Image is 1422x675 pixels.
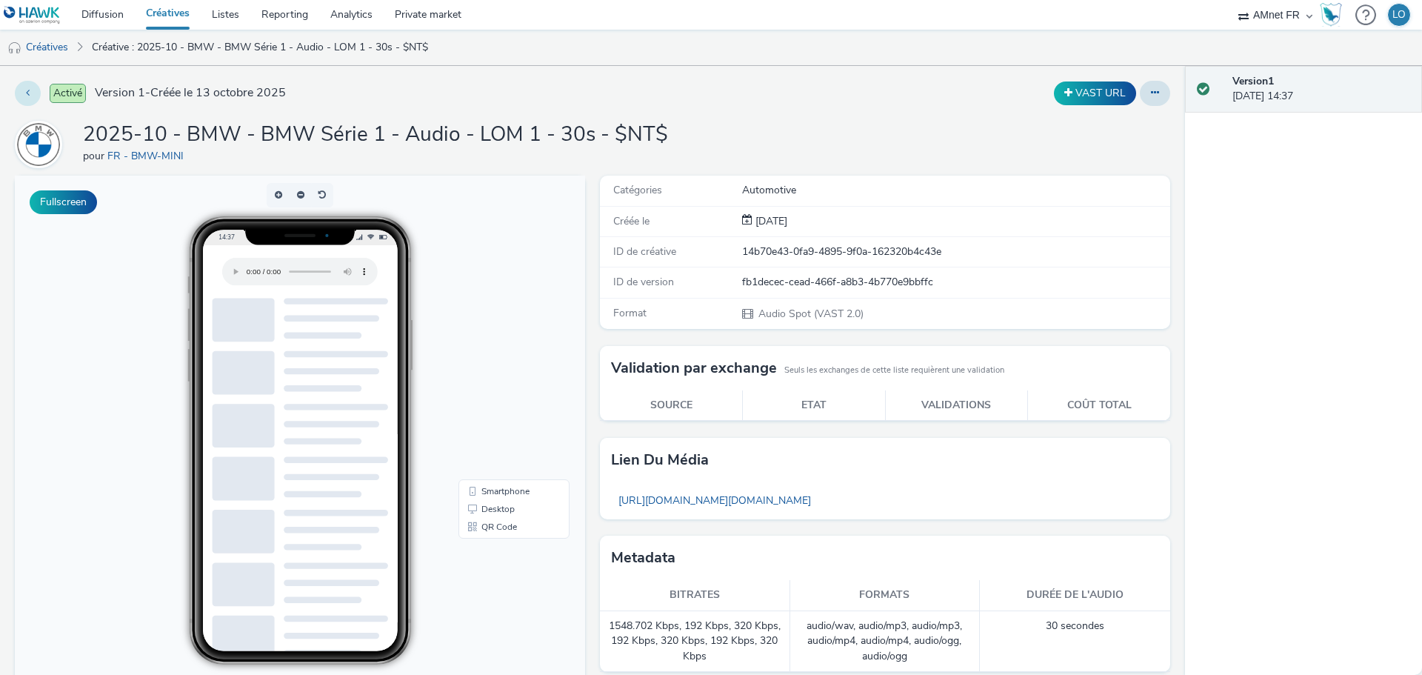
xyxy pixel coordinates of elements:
li: Desktop [447,325,552,342]
a: FR - BMW-MINI [15,137,68,151]
span: QR Code [467,347,502,356]
th: Source [600,390,743,421]
span: ID de version [613,275,674,289]
td: 1548.702 Kbps, 192 Kbps, 320 Kbps, 192 Kbps, 320 Kbps, 192 Kbps, 320 Kbps [600,611,790,672]
small: Seuls les exchanges de cette liste requièrent une validation [784,365,1004,376]
button: Fullscreen [30,190,97,214]
div: 14b70e43-0fa9-4895-9f0a-162320b4c43e [742,245,1169,259]
span: Desktop [467,329,500,338]
td: 30 secondes [980,611,1170,672]
span: Activé [50,84,86,103]
div: fb1decec-cead-466f-a8b3-4b770e9bbffc [742,275,1169,290]
li: Smartphone [447,307,552,325]
h1: 2025-10 - BMW - BMW Série 1 - Audio - LOM 1 - 30s - $NT$ [83,121,668,149]
img: Hawk Academy [1320,3,1342,27]
h3: Validation par exchange [611,357,777,379]
a: Hawk Academy [1320,3,1348,27]
span: Format [613,306,647,320]
th: Formats [790,580,981,611]
span: Catégories [613,183,662,197]
span: Smartphone [467,311,515,320]
th: Bitrates [600,580,790,611]
th: Etat [743,390,886,421]
h3: Lien du média [611,449,709,471]
button: VAST URL [1054,82,1136,105]
th: Coût total [1028,390,1171,421]
th: Durée de l'audio [980,580,1170,611]
span: Version 1 - Créée le 13 octobre 2025 [95,84,286,102]
div: Dupliquer la créative en un VAST URL [1050,82,1140,105]
span: 14:37 [204,57,220,65]
span: pour [83,149,107,163]
a: [URL][DOMAIN_NAME][DOMAIN_NAME] [611,486,818,515]
li: QR Code [447,342,552,360]
a: Créative : 2025-10 - BMW - BMW Série 1 - Audio - LOM 1 - 30s - $NT$ [84,30,435,65]
img: FR - BMW-MINI [17,123,60,166]
h3: Metadata [611,547,675,569]
strong: Version 1 [1232,74,1274,88]
div: Automotive [742,183,1169,198]
div: LO [1392,4,1406,26]
a: FR - BMW-MINI [107,149,190,163]
span: Audio Spot (VAST 2.0) [757,307,864,321]
div: [DATE] 14:37 [1232,74,1410,104]
span: [DATE] [752,214,787,228]
img: undefined Logo [4,6,61,24]
div: Création 13 octobre 2025, 14:37 [752,214,787,229]
th: Validations [885,390,1028,421]
span: ID de créative [613,245,676,259]
img: audio [7,41,22,56]
span: Créée le [613,214,650,228]
td: audio/wav, audio/mp3, audio/mp3, audio/mp4, audio/mp4, audio/ogg, audio/ogg [790,611,981,672]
